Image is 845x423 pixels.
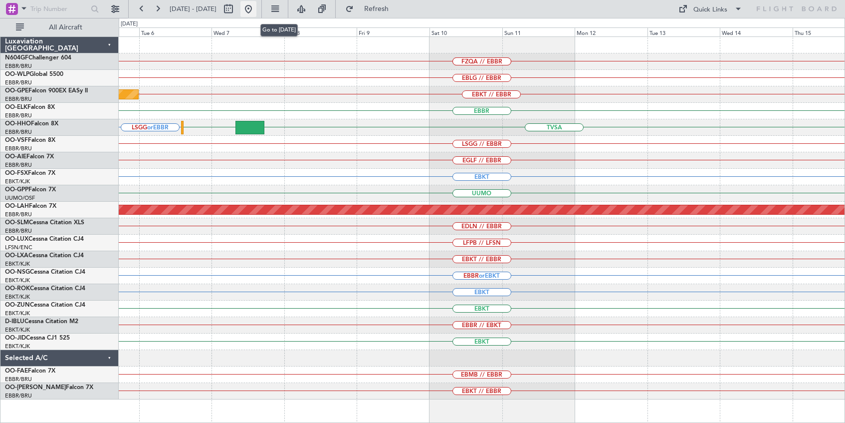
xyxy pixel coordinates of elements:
[5,236,84,242] a: OO-LUXCessna Citation CJ4
[211,27,284,36] div: Wed 7
[5,194,35,202] a: UUMO/OSF
[5,170,28,176] span: OO-FSX
[5,368,28,374] span: OO-FAE
[5,88,88,94] a: OO-GPEFalcon 900EX EASy II
[5,302,85,308] a: OO-ZUNCessna Citation CJ4
[5,187,28,193] span: OO-GPP
[5,170,55,176] a: OO-FSXFalcon 7X
[5,335,26,341] span: OO-JID
[5,178,30,185] a: EBKT/KJK
[5,343,30,350] a: EBKT/KJK
[5,203,29,209] span: OO-LAH
[260,24,298,36] div: Go to [DATE]
[5,385,93,391] a: OO-[PERSON_NAME]Falcon 7X
[5,244,32,251] a: LFSN/ENC
[5,95,32,103] a: EBBR/BRU
[5,277,30,284] a: EBKT/KJK
[5,392,32,400] a: EBBR/BRU
[5,187,56,193] a: OO-GPPFalcon 7X
[5,128,32,136] a: EBBR/BRU
[5,286,85,292] a: OO-ROKCessna Citation CJ4
[5,319,24,325] span: D-IBLU
[5,121,31,127] span: OO-HHO
[5,137,55,143] a: OO-VSFFalcon 8X
[5,145,32,152] a: EBBR/BRU
[26,24,105,31] span: All Aircraft
[5,286,30,292] span: OO-ROK
[357,27,429,36] div: Fri 9
[5,227,32,235] a: EBBR/BRU
[5,319,78,325] a: D-IBLUCessna Citation M2
[575,27,647,36] div: Mon 12
[5,385,66,391] span: OO-[PERSON_NAME]
[5,220,84,226] a: OO-SLMCessna Citation XLS
[720,27,793,36] div: Wed 14
[5,79,32,86] a: EBBR/BRU
[356,5,398,12] span: Refresh
[5,326,30,334] a: EBKT/KJK
[11,19,108,35] button: All Aircraft
[5,211,32,218] a: EBBR/BRU
[5,71,63,77] a: OO-WLPGlobal 5500
[5,137,28,143] span: OO-VSF
[5,269,30,275] span: OO-NSG
[5,203,56,209] a: OO-LAHFalcon 7X
[5,104,27,110] span: OO-ELK
[5,368,55,374] a: OO-FAEFalcon 7X
[5,104,55,110] a: OO-ELKFalcon 8X
[502,27,575,36] div: Sun 11
[5,112,32,119] a: EBBR/BRU
[5,71,29,77] span: OO-WLP
[647,27,720,36] div: Tue 13
[5,376,32,383] a: EBBR/BRU
[170,4,216,13] span: [DATE] - [DATE]
[673,1,747,17] button: Quick Links
[5,293,30,301] a: EBKT/KJK
[5,121,58,127] a: OO-HHOFalcon 8X
[5,154,26,160] span: OO-AIE
[5,220,29,226] span: OO-SLM
[5,253,28,259] span: OO-LXA
[5,55,71,61] a: N604GFChallenger 604
[5,62,32,70] a: EBBR/BRU
[5,260,30,268] a: EBKT/KJK
[5,154,54,160] a: OO-AIEFalcon 7X
[30,1,88,16] input: Trip Number
[693,5,727,15] div: Quick Links
[5,302,30,308] span: OO-ZUN
[284,27,357,36] div: Thu 8
[5,161,32,169] a: EBBR/BRU
[5,253,84,259] a: OO-LXACessna Citation CJ4
[121,20,138,28] div: [DATE]
[5,269,85,275] a: OO-NSGCessna Citation CJ4
[5,88,28,94] span: OO-GPE
[5,310,30,317] a: EBKT/KJK
[5,55,28,61] span: N604GF
[5,236,28,242] span: OO-LUX
[139,27,212,36] div: Tue 6
[5,335,70,341] a: OO-JIDCessna CJ1 525
[429,27,502,36] div: Sat 10
[341,1,401,17] button: Refresh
